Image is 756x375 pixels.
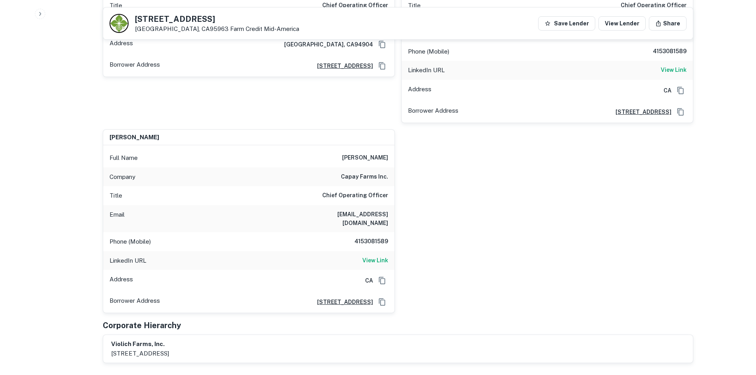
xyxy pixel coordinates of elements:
[376,275,388,287] button: Copy Address
[135,25,299,33] p: [GEOGRAPHIC_DATA], CA95963
[110,153,138,163] p: Full Name
[322,1,388,10] h6: Chief Operating Officer
[230,25,299,32] a: Farm Credit Mid-america
[675,85,687,96] button: Copy Address
[111,349,169,358] p: [STREET_ADDRESS]
[376,296,388,308] button: Copy Address
[376,60,388,72] button: Copy Address
[110,210,125,227] p: Email
[311,298,373,306] a: [STREET_ADDRESS]
[649,16,687,31] button: Share
[362,256,388,265] a: View Link
[598,16,646,31] a: View Lender
[110,237,151,246] p: Phone (Mobile)
[110,60,160,72] p: Borrower Address
[110,133,159,142] h6: [PERSON_NAME]
[376,38,388,50] button: Copy Address
[103,319,181,331] h5: Corporate Hierarchy
[341,172,388,182] h6: capay farms inc.
[657,86,671,95] h6: CA
[359,276,373,285] h6: CA
[110,38,133,50] p: Address
[342,153,388,163] h6: [PERSON_NAME]
[716,312,756,350] iframe: Chat Widget
[538,16,595,31] button: Save Lender
[408,106,458,118] p: Borrower Address
[110,172,135,182] p: Company
[110,296,160,308] p: Borrower Address
[362,256,388,265] h6: View Link
[110,1,122,10] p: Title
[278,40,373,49] h6: [GEOGRAPHIC_DATA], CA94904
[408,85,431,96] p: Address
[408,65,445,75] p: LinkedIn URL
[110,275,133,287] p: Address
[340,237,388,246] h6: 4153081589
[311,62,373,70] a: [STREET_ADDRESS]
[110,256,146,265] p: LinkedIn URL
[675,106,687,118] button: Copy Address
[110,191,122,200] p: Title
[621,1,687,10] h6: Chief Operating Officer
[293,210,388,227] h6: [EMAIL_ADDRESS][DOMAIN_NAME]
[639,47,687,56] h6: 4153081589
[111,340,169,349] h6: violich farms, inc.
[408,47,449,56] p: Phone (Mobile)
[135,15,299,23] h5: [STREET_ADDRESS]
[322,191,388,200] h6: Chief Operating Officer
[661,65,687,75] a: View Link
[609,108,671,116] a: [STREET_ADDRESS]
[408,1,421,10] p: Title
[661,65,687,74] h6: View Link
